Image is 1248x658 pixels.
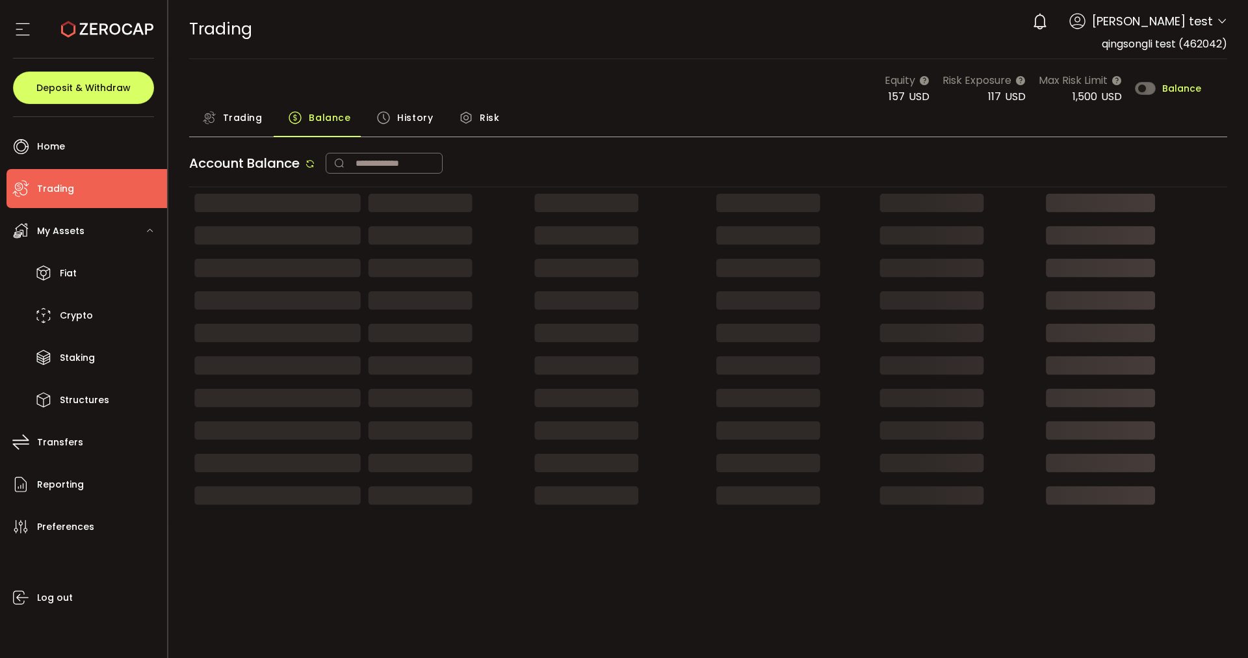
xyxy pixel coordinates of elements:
span: Max Risk Limit [1039,72,1108,88]
span: Balance [1162,84,1201,93]
span: History [397,105,433,131]
span: Preferences [37,518,94,536]
span: Account Balance [189,154,300,172]
span: Deposit & Withdraw [36,83,131,92]
span: Trading [37,179,74,198]
span: 157 [889,89,905,104]
span: USD [909,89,929,104]
span: Reporting [37,475,84,494]
span: Risk Exposure [942,72,1011,88]
span: Risk [480,105,499,131]
span: 1,500 [1072,89,1097,104]
span: 117 [988,89,1001,104]
span: Equity [885,72,915,88]
span: qingsongli test (462042) [1102,36,1227,51]
span: Structures [60,391,109,410]
span: Balance [309,105,350,131]
button: Deposit & Withdraw [13,72,154,104]
span: Log out [37,588,73,607]
span: USD [1101,89,1122,104]
span: Crypto [60,306,93,325]
span: Trading [223,105,263,131]
span: Home [37,137,65,156]
iframe: Chat Widget [1183,596,1248,658]
span: [PERSON_NAME] test [1092,12,1213,30]
span: Trading [189,18,252,40]
span: USD [1005,89,1026,104]
span: Transfers [37,433,83,452]
span: Fiat [60,264,77,283]
span: Staking [60,349,95,367]
span: My Assets [37,222,84,241]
